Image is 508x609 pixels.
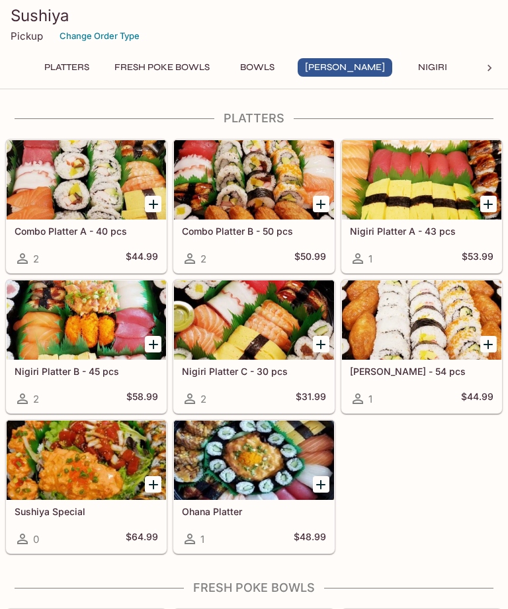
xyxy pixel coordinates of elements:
[11,5,497,26] h3: Sushiya
[313,196,329,212] button: Add Combo Platter B - 50 pcs
[174,280,333,360] div: Nigiri Platter C - 30 pcs
[145,336,161,352] button: Add Nigiri Platter B - 45 pcs
[200,533,204,546] span: 1
[11,30,43,42] p: Pickup
[298,58,392,77] button: [PERSON_NAME]
[182,366,325,377] h5: Nigiri Platter C - 30 pcs
[7,280,166,360] div: Nigiri Platter B - 45 pcs
[342,280,501,360] div: Maki Platter - 54 pcs
[6,420,167,553] a: Sushiya Special0$64.99
[294,531,326,547] h5: $48.99
[200,393,206,405] span: 2
[173,420,334,553] a: Ohana Platter1$48.99
[107,58,217,77] button: FRESH Poke Bowls
[294,251,326,266] h5: $50.99
[5,581,503,595] h4: FRESH Poke Bowls
[126,531,158,547] h5: $64.99
[313,476,329,493] button: Add Ohana Platter
[126,251,158,266] h5: $44.99
[15,506,158,517] h5: Sushiya Special
[200,253,206,265] span: 2
[126,391,158,407] h5: $58.99
[173,280,334,413] a: Nigiri Platter C - 30 pcs2$31.99
[173,140,334,273] a: Combo Platter B - 50 pcs2$50.99
[313,336,329,352] button: Add Nigiri Platter C - 30 pcs
[461,391,493,407] h5: $44.99
[33,393,39,405] span: 2
[15,225,158,237] h5: Combo Platter A - 40 pcs
[174,421,333,500] div: Ohana Platter
[462,251,493,266] h5: $53.99
[7,421,166,500] div: Sushiya Special
[7,140,166,220] div: Combo Platter A - 40 pcs
[296,391,326,407] h5: $31.99
[228,58,287,77] button: Bowls
[54,26,146,46] button: Change Order Type
[368,393,372,405] span: 1
[145,476,161,493] button: Add Sushiya Special
[6,140,167,273] a: Combo Platter A - 40 pcs2$44.99
[33,533,39,546] span: 0
[480,196,497,212] button: Add Nigiri Platter A - 43 pcs
[5,111,503,126] h4: Platters
[350,366,493,377] h5: [PERSON_NAME] - 54 pcs
[341,140,502,273] a: Nigiri Platter A - 43 pcs1$53.99
[6,280,167,413] a: Nigiri Platter B - 45 pcs2$58.99
[342,140,501,220] div: Nigiri Platter A - 43 pcs
[174,140,333,220] div: Combo Platter B - 50 pcs
[182,506,325,517] h5: Ohana Platter
[37,58,97,77] button: Platters
[145,196,161,212] button: Add Combo Platter A - 40 pcs
[182,225,325,237] h5: Combo Platter B - 50 pcs
[403,58,462,77] button: Nigiri
[341,280,502,413] a: [PERSON_NAME] - 54 pcs1$44.99
[33,253,39,265] span: 2
[350,225,493,237] h5: Nigiri Platter A - 43 pcs
[480,336,497,352] button: Add Maki Platter - 54 pcs
[368,253,372,265] span: 1
[15,366,158,377] h5: Nigiri Platter B - 45 pcs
